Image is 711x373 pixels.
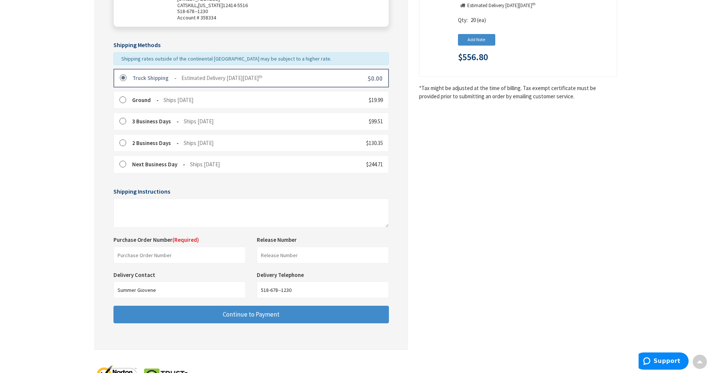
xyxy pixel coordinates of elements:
span: 518-678--1230 [177,8,208,15]
p: Estimated Delivery [DATE][DATE] [467,2,536,9]
input: Release Number [257,247,389,263]
span: (ea) [477,16,486,24]
span: Qty [458,16,467,24]
span: $19.99 [369,96,383,104]
span: 12414-5516 [223,2,248,9]
span: $556.80 [458,52,488,62]
label: Purchase Order Number [113,236,199,244]
iframe: Opens a widget where you can find more information [639,352,689,371]
span: 20 [471,16,476,24]
span: Continue to Payment [223,310,280,318]
strong: Ground [132,96,159,104]
span: $99.51 [369,118,383,125]
span: Ships [DATE] [163,96,193,104]
span: Ships [DATE] [190,161,220,168]
label: Delivery Telephone [257,271,306,278]
span: Shipping rates outside of the continental [GEOGRAPHIC_DATA] may be subject to a higher rate. [121,55,331,62]
span: $0.00 [368,74,383,83]
sup: th [532,1,536,6]
span: $244.71 [366,161,383,168]
label: Delivery Contact [113,271,157,278]
button: Continue to Payment [113,306,389,323]
sup: th [259,74,262,79]
strong: Truck Shipping [132,74,177,81]
strong: 2 Business Days [132,139,179,147]
span: Ships [DATE] [184,118,213,125]
span: Estimated Delivery [DATE][DATE] [181,74,262,81]
span: [US_STATE] [198,2,223,9]
span: Ships [DATE] [184,139,213,147]
label: Release Number [257,236,297,244]
input: Purchase Order Number [113,247,246,263]
: *Tax might be adjusted at the time of billing. Tax exempt certificate must be provided prior to s... [419,84,617,100]
h5: Shipping Methods [113,42,389,49]
span: $130.35 [366,139,383,147]
span: Account # 358334 [177,15,375,21]
span: CATSKILL, [177,2,198,9]
strong: 3 Business Days [132,118,179,125]
span: Shipping Instructions [113,188,170,195]
span: (Required) [172,236,199,243]
strong: Next Business Day [132,161,185,168]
